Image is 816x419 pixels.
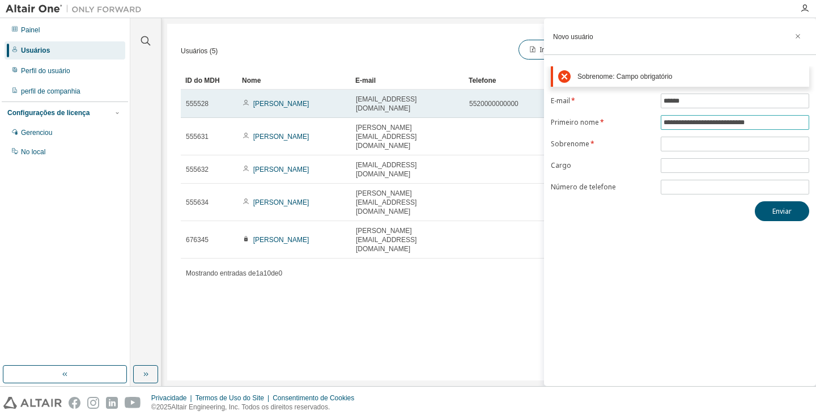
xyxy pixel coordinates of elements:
font: Termos de Uso do Site [195,394,264,402]
img: altair_logo.svg [3,397,62,409]
font: Cargo [551,160,571,170]
font: Número de telefone [551,182,616,192]
font: 2025 [156,403,172,411]
font: [PERSON_NAME] [253,133,309,141]
font: Configurações de licença [7,109,90,117]
font: Novo usuário [553,33,593,41]
img: instagram.svg [87,397,99,409]
font: E-mail [551,96,570,105]
font: Sobrenome: Campo obrigatório [577,73,672,81]
font: Sobrenome [551,139,589,149]
button: Importar de CSV [518,40,603,60]
font: 10 [263,269,271,277]
font: Altair Engineering, Inc. Todos os direitos reservados. [171,403,330,411]
font: Perfil do usuário [21,67,70,75]
font: [PERSON_NAME] [253,166,309,173]
font: Usuários (5) [181,47,218,55]
font: 555634 [186,198,209,206]
font: [PERSON_NAME][EMAIL_ADDRESS][DOMAIN_NAME] [356,124,416,150]
font: No local [21,148,45,156]
font: 5520000000000 [469,100,518,108]
font: Importar de CSV [539,45,593,54]
img: facebook.svg [69,397,80,409]
font: 0 [279,269,283,277]
font: 555631 [186,133,209,141]
font: Consentimento de Cookies [273,394,354,402]
font: Telefone [469,77,496,84]
font: Primeiro nome [551,117,599,127]
img: Altair Um [6,3,147,15]
font: 555632 [186,166,209,173]
font: 676345 [186,236,209,244]
img: linkedin.svg [106,397,118,409]
font: [EMAIL_ADDRESS][DOMAIN_NAME] [356,95,416,112]
font: a [260,269,263,277]
font: [PERSON_NAME] [253,100,309,108]
font: [PERSON_NAME] [253,236,309,244]
button: Enviar [755,201,809,221]
font: 1 [256,269,260,277]
font: 555528 [186,100,209,108]
font: Enviar [772,206,792,216]
font: Usuários [21,46,50,54]
font: Painel [21,26,40,34]
font: de [271,269,278,277]
font: Nome [242,77,261,84]
font: ID do MDH [185,77,220,84]
font: [PERSON_NAME] [253,198,309,206]
font: © [151,403,156,411]
font: Gerenciou [21,129,52,137]
font: perfil de companhia [21,87,80,95]
font: Mostrando entradas de [186,269,256,277]
font: E-mail [355,77,376,84]
font: [PERSON_NAME][EMAIL_ADDRESS][DOMAIN_NAME] [356,189,416,215]
img: youtube.svg [125,397,141,409]
font: [EMAIL_ADDRESS][DOMAIN_NAME] [356,161,416,178]
font: [PERSON_NAME][EMAIL_ADDRESS][DOMAIN_NAME] [356,227,416,253]
font: Privacidade [151,394,187,402]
